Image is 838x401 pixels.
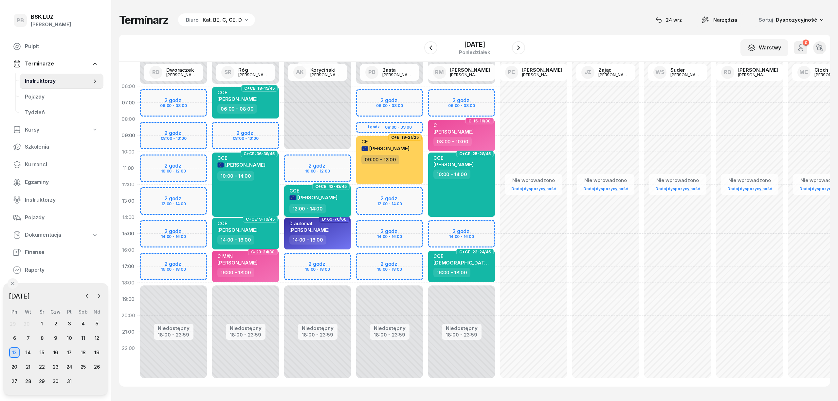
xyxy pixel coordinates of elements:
div: D automat [289,221,330,226]
span: [PERSON_NAME] [433,129,474,135]
a: Instruktorzy [8,192,103,208]
div: Biuro [186,16,199,24]
div: 30 [24,321,29,327]
span: Instruktorzy [25,196,98,204]
a: Kursy [8,122,103,137]
div: Sob [76,309,90,315]
div: [DATE] [459,41,490,48]
div: 29 [10,321,16,327]
div: 1 [37,319,47,329]
button: Niedostępny18:00 - 23:59 [374,324,406,339]
div: Kat. BE, C, CE, D [203,16,242,24]
span: Tydzień [25,108,98,117]
div: [PERSON_NAME] [310,73,342,77]
span: C: 15-16/30 [468,120,491,122]
div: 17 [64,347,75,358]
button: Niedostępny18:00 - 23:59 [230,324,262,339]
button: Nie wprowadzonoDodaj dyspozycyjność [653,175,702,194]
div: [PERSON_NAME] [738,67,778,72]
span: [PERSON_NAME] [297,194,337,201]
div: Niedostępny [374,326,406,331]
div: 13 [9,347,20,358]
div: [PERSON_NAME] [598,73,630,77]
div: Wt [21,309,35,315]
div: 12:00 [119,176,137,193]
a: Dodaj dyspozycyjność [653,185,702,192]
div: 18:00 [119,275,137,291]
span: Instruktorzy [25,77,92,85]
div: 09:00 - 12:00 [361,155,399,164]
a: Dokumentacja [8,228,103,243]
div: 4 [78,319,88,329]
div: Warstwy [748,44,781,52]
div: 8 [37,333,47,343]
span: [PERSON_NAME] [289,227,330,233]
span: Pulpit [25,42,98,51]
a: Egzaminy [8,174,103,190]
div: 20:00 [119,307,137,324]
div: CCE [289,188,337,193]
span: D: 69-70/60 [322,219,347,220]
a: Dodaj dyspozycyjność [725,185,774,192]
div: BSK LUZ [31,14,71,20]
a: JZZając[PERSON_NAME] [576,64,635,81]
span: RD [152,69,160,75]
div: Dworaczek [166,67,198,72]
div: 28 [23,376,33,387]
span: Dokumentacja [25,231,61,239]
span: RM [435,69,444,75]
div: Niedostępny [230,326,262,331]
div: 13:00 [119,193,137,209]
a: Szkolenia [8,139,103,155]
div: 08:00 - 10:00 [433,137,472,146]
button: Nie wprowadzonoDodaj dyspozycyjność [581,175,630,194]
span: WS [655,69,665,75]
div: CCE [217,155,265,161]
span: JZ [585,69,592,75]
a: RD[PERSON_NAME][PERSON_NAME] [716,64,784,81]
div: 19:00 [119,291,137,307]
div: 08:00 [119,111,137,127]
span: PB [17,18,24,23]
div: Zając [598,67,630,72]
div: Nie wprowadzono [581,176,630,185]
div: 14:00 [119,209,137,226]
span: AK [296,69,304,75]
a: AKKoryciński[PERSON_NAME] [288,64,347,81]
div: 19 [92,347,102,358]
div: [PERSON_NAME] [522,73,554,77]
span: C+CE: 18-19/45 [244,88,275,89]
div: 11:00 [119,160,137,176]
span: C+CE: 36-39/45 [244,153,275,155]
a: Pojazdy [8,210,103,226]
div: Róg [238,67,270,72]
div: [PERSON_NAME] [670,73,702,77]
div: [PERSON_NAME] [31,20,71,29]
a: Pojazdy [20,89,103,105]
a: PBBasta[PERSON_NAME] [360,64,419,81]
button: Niedostępny18:00 - 23:59 [158,324,190,339]
div: 3 [64,319,75,329]
div: 18:00 - 23:59 [230,331,262,337]
span: Finanse [25,248,98,257]
div: 26 [92,362,102,372]
div: 18 [78,347,88,358]
div: [PERSON_NAME] [522,67,562,72]
span: [PERSON_NAME] [225,162,265,168]
span: [DATE] [6,291,32,301]
div: Pt [63,309,76,315]
button: Narzędzia [696,13,743,27]
div: 14 [23,347,33,358]
div: 11 [78,333,88,343]
div: [PERSON_NAME] [738,73,770,77]
button: 0 [794,41,807,54]
div: 22 [37,362,47,372]
div: 10:00 [119,144,137,160]
div: 12 [92,333,102,343]
div: C MAN [217,253,258,259]
a: Terminarze [8,56,103,71]
div: [PERSON_NAME] [450,73,482,77]
div: Niedostępny [158,326,190,331]
div: 24 [64,362,75,372]
span: [PERSON_NAME] [217,96,258,102]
